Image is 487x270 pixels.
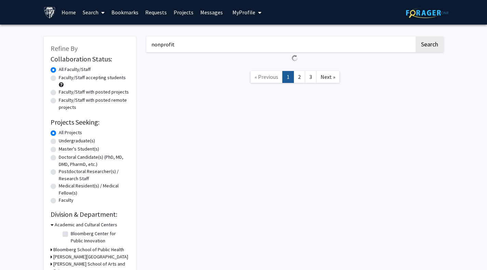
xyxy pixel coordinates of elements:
a: Requests [142,0,170,24]
iframe: Chat [5,239,29,265]
h2: Projects Seeking: [51,118,129,126]
label: Faculty [59,197,73,204]
a: Bookmarks [108,0,142,24]
label: Faculty/Staff with posted remote projects [59,97,129,111]
a: 2 [294,71,305,83]
a: Projects [170,0,197,24]
span: « Previous [255,73,278,80]
label: All Projects [59,129,82,136]
a: Messages [197,0,226,24]
label: Faculty/Staff accepting students [59,74,126,81]
a: 3 [305,71,316,83]
label: Doctoral Candidate(s) (PhD, MD, DMD, PharmD, etc.) [59,154,129,168]
img: Loading [289,52,301,64]
span: Refine By [51,44,78,53]
h2: Collaboration Status: [51,55,129,63]
h3: Academic and Cultural Centers [55,221,117,228]
label: Faculty/Staff with posted projects [59,88,129,96]
label: Bloomberg Center for Public Innovation [71,230,127,244]
input: Search Keywords [146,37,415,52]
a: Home [58,0,79,24]
label: Medical Resident(s) / Medical Fellow(s) [59,182,129,197]
label: Undergraduate(s) [59,137,95,144]
label: Master's Student(s) [59,145,99,153]
a: 1 [282,71,294,83]
a: Previous Page [250,71,283,83]
a: Search [79,0,108,24]
nav: Page navigation [146,64,444,92]
span: Next » [321,73,335,80]
span: My Profile [232,9,255,16]
label: Postdoctoral Researcher(s) / Research Staff [59,168,129,182]
button: Search [416,37,444,52]
h3: [PERSON_NAME][GEOGRAPHIC_DATA] [53,253,128,260]
h2: Division & Department: [51,210,129,218]
img: Johns Hopkins University Logo [44,6,56,18]
a: Next [316,71,340,83]
img: ForagerOne Logo [406,8,449,18]
h3: Bloomberg School of Public Health [53,246,124,253]
label: All Faculty/Staff [59,66,91,73]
